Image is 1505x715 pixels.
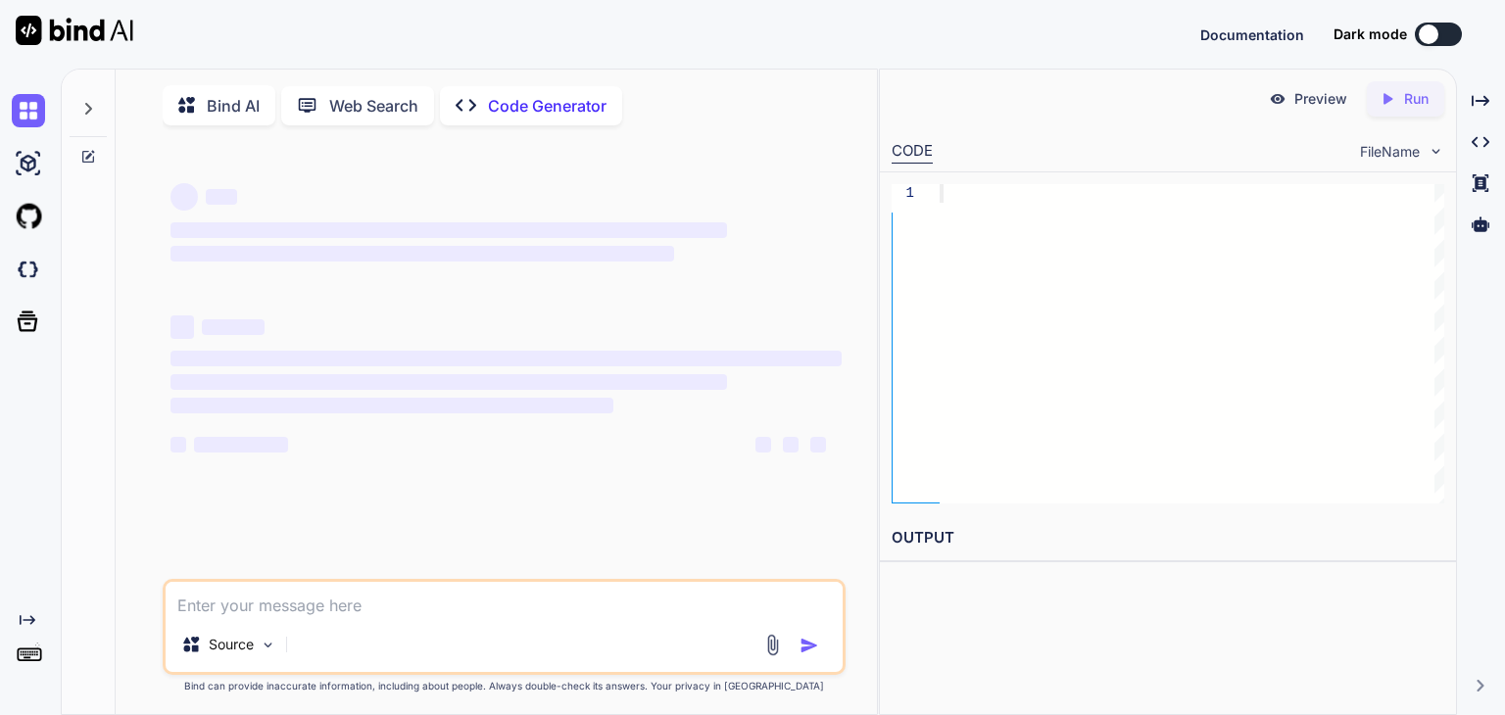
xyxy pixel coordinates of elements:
[1360,142,1420,162] span: FileName
[892,140,933,164] div: CODE
[761,634,784,656] img: attachment
[1428,143,1444,160] img: chevron down
[1404,89,1429,109] p: Run
[12,94,45,127] img: chat
[329,94,418,118] p: Web Search
[12,147,45,180] img: ai-studio
[488,94,607,118] p: Code Generator
[880,515,1456,561] h2: OUTPUT
[202,319,265,335] span: ‌
[170,398,613,413] span: ‌
[170,246,674,262] span: ‌
[207,94,260,118] p: Bind AI
[800,636,819,655] img: icon
[194,437,288,453] span: ‌
[209,635,254,654] p: Source
[260,637,276,653] img: Pick Models
[170,374,728,390] span: ‌
[170,222,728,238] span: ‌
[1200,24,1304,45] button: Documentation
[12,253,45,286] img: darkCloudIdeIcon
[163,679,846,693] p: Bind can provide inaccurate information, including about people. Always double-check its answers....
[1269,90,1287,108] img: preview
[1200,26,1304,43] span: Documentation
[16,16,133,45] img: Bind AI
[170,315,194,339] span: ‌
[810,437,826,453] span: ‌
[170,351,842,366] span: ‌
[170,437,186,453] span: ‌
[1334,24,1407,44] span: Dark mode
[1294,89,1347,109] p: Preview
[170,183,198,211] span: ‌
[755,437,771,453] span: ‌
[206,189,237,205] span: ‌
[12,200,45,233] img: githubLight
[783,437,799,453] span: ‌
[892,184,914,203] div: 1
